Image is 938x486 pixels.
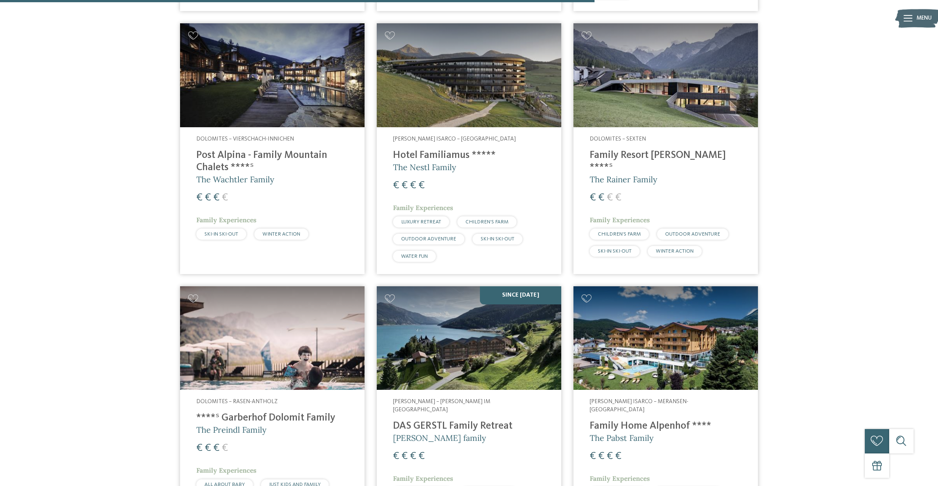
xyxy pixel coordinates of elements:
[196,443,203,453] span: €
[393,162,456,172] span: The Nestl Family
[665,232,720,237] span: OUTDOOR ADVENTURE
[656,249,694,254] span: WINTER ACTION
[196,174,274,185] span: The Wachtler Family
[213,192,220,203] span: €
[263,232,300,237] span: WINTER ACTION
[222,192,228,203] span: €
[410,180,416,191] span: €
[393,399,490,413] span: [PERSON_NAME] – [PERSON_NAME] im [GEOGRAPHIC_DATA]
[419,180,425,191] span: €
[607,451,613,462] span: €
[598,232,641,237] span: CHILDREN’S FARM
[377,23,561,274] a: Looking for family hotels? Find the best ones here! [PERSON_NAME] Isarco – [GEOGRAPHIC_DATA] Hote...
[481,236,514,242] span: SKI-IN SKI-OUT
[590,451,596,462] span: €
[590,433,654,443] span: The Pabst Family
[402,180,408,191] span: €
[402,451,408,462] span: €
[196,136,294,142] span: Dolomites – Vierschach-Innichen
[401,236,456,242] span: OUTDOOR ADVENTURE
[615,192,622,203] span: €
[377,23,561,127] img: Looking for family hotels? Find the best ones here!
[401,254,428,259] span: WATER FUN
[180,23,365,127] img: Post Alpina - Family Mountain Chalets ****ˢ
[393,433,486,443] span: [PERSON_NAME] family
[180,23,365,274] a: Looking for family hotels? Find the best ones here! Dolomites – Vierschach-Innichen Post Alpina -...
[465,219,508,225] span: CHILDREN’S FARM
[401,219,441,225] span: LUXURY RETREAT
[590,399,688,413] span: [PERSON_NAME] Isarco – Meransen-[GEOGRAPHIC_DATA]
[205,443,211,453] span: €
[393,451,399,462] span: €
[590,192,596,203] span: €
[573,23,758,127] img: Family Resort Rainer ****ˢ
[205,192,211,203] span: €
[196,399,278,405] span: Dolomites – Rasen-Antholz
[573,23,758,274] a: Looking for family hotels? Find the best ones here! Dolomites – Sexten Family Resort [PERSON_NAME...
[598,192,605,203] span: €
[573,286,758,390] img: Family Home Alpenhof ****
[196,425,267,435] span: The Preindl Family
[598,249,631,254] span: SKI-IN SKI-OUT
[393,136,516,142] span: [PERSON_NAME] Isarco – [GEOGRAPHIC_DATA]
[607,192,613,203] span: €
[598,451,605,462] span: €
[196,466,257,475] span: Family Experiences
[590,474,650,483] span: Family Experiences
[590,174,657,185] span: The Rainer Family
[590,420,742,432] h4: Family Home Alpenhof ****
[590,149,742,174] h4: Family Resort [PERSON_NAME] ****ˢ
[590,136,646,142] span: Dolomites – Sexten
[213,443,220,453] span: €
[180,286,365,390] img: Looking for family hotels? Find the best ones here!
[204,232,238,237] span: SKI-IN SKI-OUT
[410,451,416,462] span: €
[196,412,348,424] h4: ****ˢ Garberhof Dolomit Family
[393,180,399,191] span: €
[393,474,453,483] span: Family Experiences
[377,286,561,390] img: Looking for family hotels? Find the best ones here!
[196,149,348,174] h4: Post Alpina - Family Mountain Chalets ****ˢ
[393,203,453,212] span: Family Experiences
[615,451,622,462] span: €
[590,216,650,224] span: Family Experiences
[419,451,425,462] span: €
[196,216,257,224] span: Family Experiences
[196,192,203,203] span: €
[393,420,545,432] h4: DAS GERSTL Family Retreat
[222,443,228,453] span: €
